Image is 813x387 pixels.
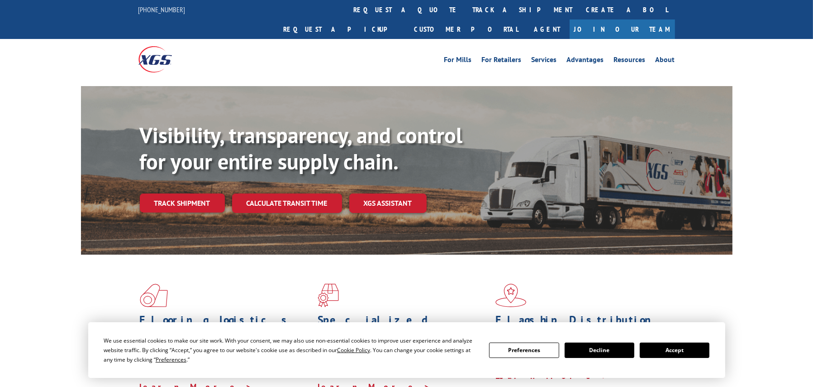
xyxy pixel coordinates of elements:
[138,5,185,14] a: [PHONE_NUMBER]
[277,19,408,39] a: Request a pickup
[482,56,522,66] a: For Retailers
[495,371,608,381] a: Learn More >
[337,346,370,354] span: Cookie Policy
[318,314,489,341] h1: Specialized Freight Experts
[570,19,675,39] a: Join Our Team
[88,322,725,378] div: Cookie Consent Prompt
[104,336,478,364] div: We use essential cookies to make our site work. With your consent, we may also use non-essential ...
[140,193,225,213] a: Track shipment
[489,343,559,358] button: Preferences
[318,284,339,307] img: xgs-icon-focused-on-flooring-red
[525,19,570,39] a: Agent
[140,314,311,341] h1: Flooring Logistics Solutions
[349,193,427,213] a: XGS ASSISTANT
[408,19,525,39] a: Customer Portal
[156,356,186,363] span: Preferences
[140,284,168,307] img: xgs-icon-total-supply-chain-intelligence-red
[567,56,604,66] a: Advantages
[495,314,666,341] h1: Flagship Distribution Model
[232,193,342,213] a: Calculate transit time
[640,343,709,358] button: Accept
[444,56,472,66] a: For Mills
[565,343,634,358] button: Decline
[614,56,646,66] a: Resources
[656,56,675,66] a: About
[140,121,463,175] b: Visibility, transparency, and control for your entire supply chain.
[495,284,527,307] img: xgs-icon-flagship-distribution-model-red
[532,56,557,66] a: Services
